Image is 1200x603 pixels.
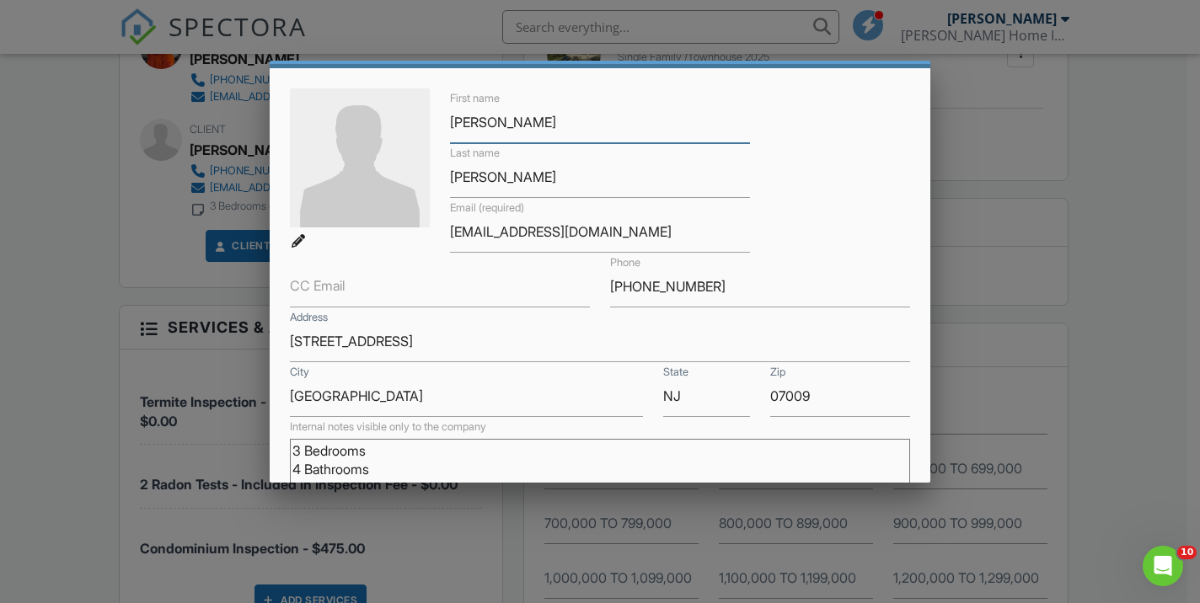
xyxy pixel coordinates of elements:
label: Email (required) [450,200,524,216]
label: City [290,365,309,380]
iframe: Intercom live chat [1143,546,1183,586]
label: Internal notes visible only to the company [290,419,486,435]
label: Zip [770,365,785,380]
label: Phone [610,255,640,270]
label: Address [290,310,328,325]
label: First name [450,91,500,106]
label: CC Email [290,276,345,295]
label: Last name [450,146,500,161]
span: 10 [1177,546,1197,559]
img: default-user-f0147aede5fd5fa78ca7ade42f37bd4542148d508eef1c3d3ea960f66861d68b.jpg [290,88,430,228]
textarea: 3 Bedrooms 4 Bathrooms [290,439,909,523]
label: State [663,365,688,380]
